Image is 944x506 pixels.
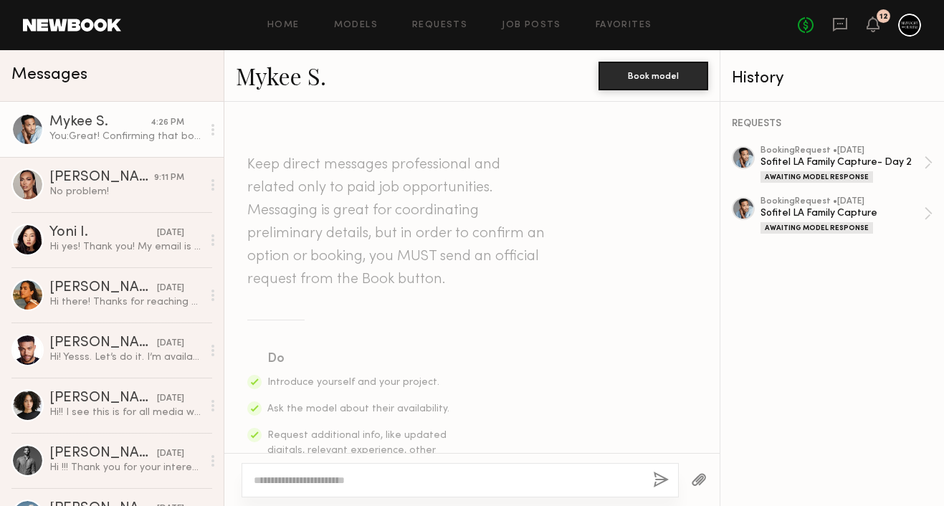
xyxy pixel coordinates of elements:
button: Book model [599,62,708,90]
div: Hi yes! Thank you! My email is [EMAIL_ADDRESS][DOMAIN_NAME] [49,240,202,254]
div: [DATE] [157,282,184,295]
div: Hi!! I see this is for all media worldwide in perpetuity. Is this the intended usage for this adv... [49,406,202,419]
span: Messages [11,67,87,83]
a: Home [267,21,300,30]
div: [PERSON_NAME] [49,336,157,350]
a: Mykee S. [236,60,326,91]
div: Awaiting Model Response [761,171,873,183]
div: No problem! [49,185,202,199]
div: booking Request • [DATE] [761,197,924,206]
div: Sofitel LA Family Capture [761,206,924,220]
div: 4:26 PM [151,116,184,130]
a: bookingRequest •[DATE]Sofitel LA Family Capture- Day 2Awaiting Model Response [761,146,933,183]
div: 9:11 PM [154,171,184,185]
div: Hi !!! Thank you for your interest! I am currently booked out until the end of October, I’ve reac... [49,461,202,474]
div: [DATE] [157,392,184,406]
div: [PERSON_NAME] [49,391,157,406]
div: [DATE] [157,447,184,461]
a: bookingRequest •[DATE]Sofitel LA Family CaptureAwaiting Model Response [761,197,933,234]
div: [DATE] [157,226,184,240]
a: Book model [599,69,708,81]
a: Favorites [596,21,652,30]
div: Sofitel LA Family Capture- Day 2 [761,156,924,169]
header: Keep direct messages professional and related only to paid job opportunities. Messaging is great ... [247,153,548,291]
span: Introduce yourself and your project. [267,378,439,387]
span: Request additional info, like updated digitals, relevant experience, other skills, etc. [267,431,447,470]
div: REQUESTS [732,119,933,129]
div: booking Request • [DATE] [761,146,924,156]
div: [PERSON_NAME] [49,281,157,295]
div: Do [267,349,451,369]
a: Job Posts [502,21,561,30]
div: 12 [879,13,888,21]
a: Models [334,21,378,30]
div: Mykee S. [49,115,151,130]
a: Requests [412,21,467,30]
div: [DATE] [157,337,184,350]
div: Hi! Yesss. Let’s do it. I’m available. [49,350,202,364]
div: [PERSON_NAME] [49,447,157,461]
div: You: Great! Confirming that bookings have been sent out, and we are just awaiting your official r... [49,130,202,143]
div: Yoni I. [49,226,157,240]
div: History [732,70,933,87]
div: Hi there! Thanks for reaching out, I could possibly make [DATE] work, but [DATE] is actually bett... [49,295,202,309]
div: [PERSON_NAME] [49,171,154,185]
div: Awaiting Model Response [761,222,873,234]
span: Ask the model about their availability. [267,404,449,414]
